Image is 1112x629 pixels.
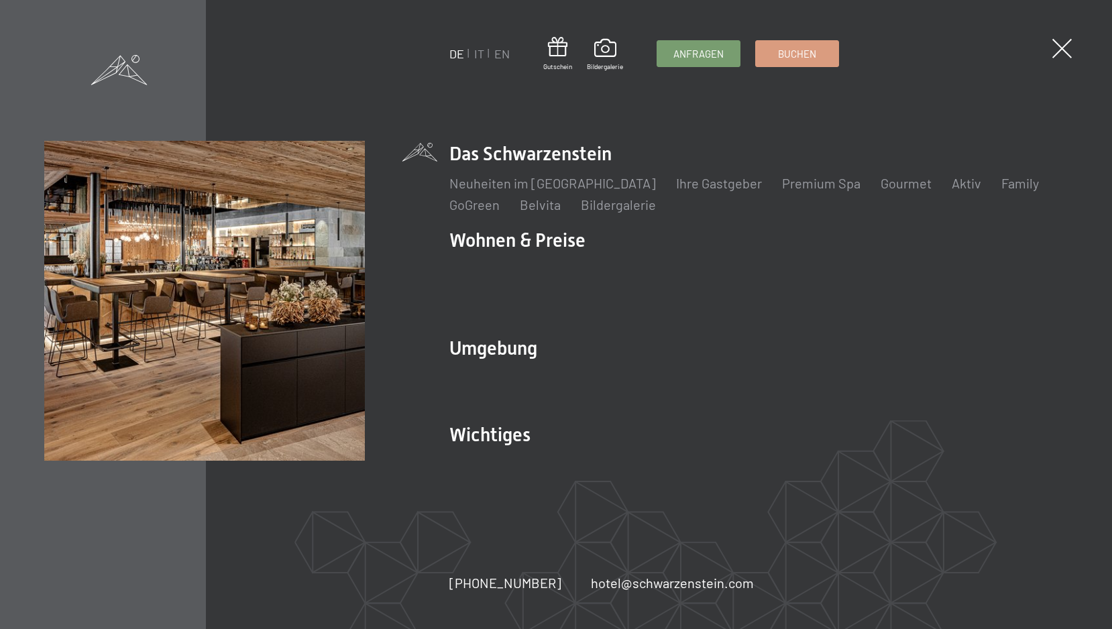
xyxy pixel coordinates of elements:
[676,175,762,191] a: Ihre Gastgeber
[449,573,561,592] a: [PHONE_NUMBER]
[44,141,364,461] img: Wellnesshotel Südtirol SCHWARZENSTEIN - Wellnessurlaub in den Alpen, Wandern und Wellness
[782,175,860,191] a: Premium Spa
[587,39,623,71] a: Bildergalerie
[881,175,932,191] a: Gourmet
[952,175,981,191] a: Aktiv
[449,175,656,191] a: Neuheiten im [GEOGRAPHIC_DATA]
[756,41,838,66] a: Buchen
[543,62,572,71] span: Gutschein
[494,46,510,61] a: EN
[673,47,724,61] span: Anfragen
[449,46,464,61] a: DE
[520,196,561,213] a: Belvita
[587,62,623,71] span: Bildergalerie
[543,37,572,71] a: Gutschein
[474,46,484,61] a: IT
[449,575,561,591] span: [PHONE_NUMBER]
[591,573,754,592] a: hotel@schwarzenstein.com
[778,47,816,61] span: Buchen
[449,196,500,213] a: GoGreen
[581,196,656,213] a: Bildergalerie
[657,41,740,66] a: Anfragen
[1001,175,1039,191] a: Family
